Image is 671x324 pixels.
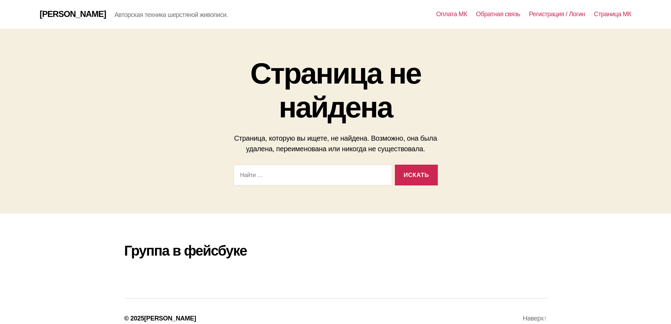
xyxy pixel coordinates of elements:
[476,11,520,18] a: Обратная связь
[529,11,585,18] a: Регистрация / Логин
[40,10,106,18] a: [PERSON_NAME]
[436,11,467,18] a: Оплата МК
[395,165,437,185] input: Искать
[231,165,438,188] form: 404 не найдено
[234,133,438,154] p: Страница, которую вы ищете, не найдена. Возможно, она была удалена, переименована или никогда не ...
[124,242,346,259] h2: Группа в фейсбуке
[436,11,631,18] nav: Horizontal
[234,57,438,124] h1: Страница не найдена
[114,11,228,19] div: Авторская техника шерстяной живописи.
[594,11,632,18] a: Страница МК
[523,315,547,322] a: Наверх
[124,314,196,323] p: © 2025
[144,315,196,322] a: [PERSON_NAME]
